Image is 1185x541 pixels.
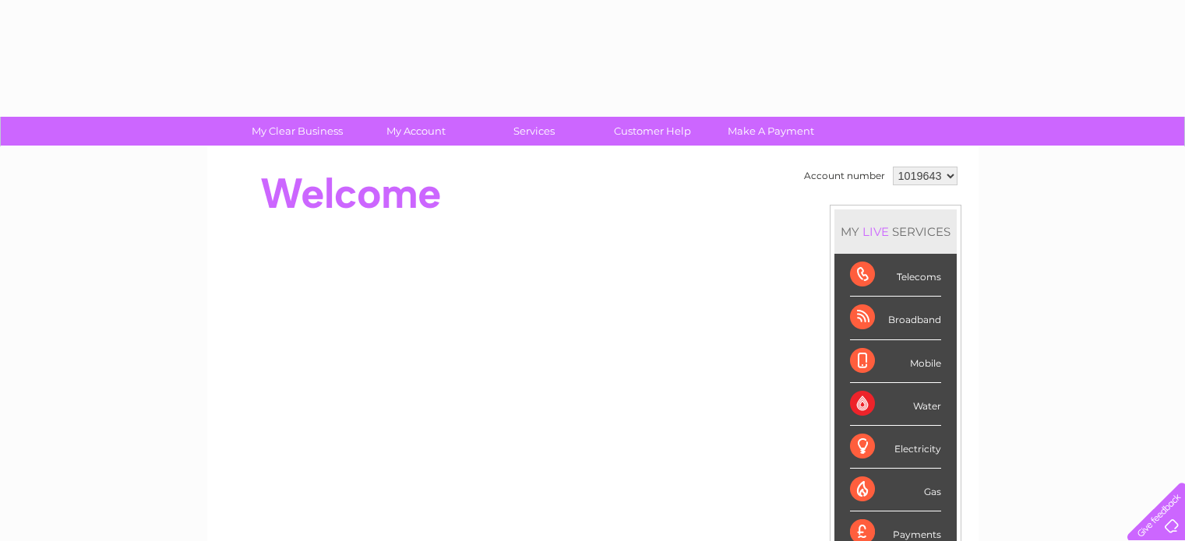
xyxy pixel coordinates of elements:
a: My Account [351,117,480,146]
a: Make A Payment [707,117,835,146]
div: MY SERVICES [834,209,957,254]
div: Telecoms [850,254,941,297]
div: Mobile [850,340,941,383]
div: LIVE [859,224,892,239]
div: Broadband [850,297,941,339]
a: Customer Help [588,117,717,146]
a: Services [470,117,598,146]
div: Electricity [850,426,941,469]
div: Water [850,383,941,426]
div: Gas [850,469,941,511]
a: My Clear Business [233,117,361,146]
td: Account number [800,163,889,189]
